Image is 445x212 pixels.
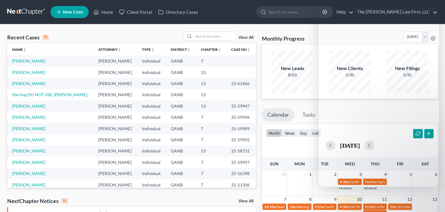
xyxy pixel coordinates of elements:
[94,123,137,134] td: [PERSON_NAME]
[91,7,116,17] a: Home
[333,196,337,203] span: 9
[262,108,294,121] a: Calendar
[270,161,279,166] span: Sun
[137,123,166,134] td: Individual
[196,123,227,134] td: 7
[12,160,45,165] a: [PERSON_NAME]
[338,186,351,190] a: +4 more
[196,168,227,179] td: 7
[12,115,45,120] a: [PERSON_NAME]
[375,204,443,209] span: Confirmation Hearing for [PERSON_NAME]
[94,168,137,179] td: [PERSON_NAME]
[155,7,201,17] a: Directory Cases
[137,100,166,112] td: Individual
[61,198,68,204] div: 10
[166,55,196,66] td: GANB
[166,146,196,157] td: GANB
[94,100,137,112] td: [PERSON_NAME]
[310,129,321,137] button: list
[226,134,256,145] td: 25-59992
[118,48,121,52] i: unfold_more
[7,197,68,204] div: NextChapter Notices
[94,146,137,157] td: [PERSON_NAME]
[166,112,196,123] td: GANB
[137,134,166,145] td: Individual
[196,157,227,168] td: 7
[294,161,305,166] span: Mon
[94,67,137,78] td: [PERSON_NAME]
[282,129,297,137] button: week
[12,103,45,109] a: [PERSON_NAME]
[226,179,256,190] td: 25-11306
[238,35,253,40] a: View All
[23,48,26,52] i: unfold_more
[226,100,256,112] td: 25-59947
[7,34,49,41] div: Recent Cases
[166,78,196,89] td: GANB
[137,112,166,123] td: Individual
[12,70,45,75] a: [PERSON_NAME]
[194,32,236,41] input: Search by name...
[116,7,155,17] a: Client Portal
[272,65,314,72] div: New Leads
[187,48,191,52] i: unfold_more
[94,78,137,89] td: [PERSON_NAME]
[226,168,256,179] td: 25-56398
[196,55,227,66] td: 7
[166,89,196,100] td: GANB
[247,48,250,52] i: unfold_more
[94,157,137,168] td: [PERSON_NAME]
[142,47,155,52] a: Typeunfold_more
[94,179,137,190] td: [PERSON_NAME]
[94,55,137,66] td: [PERSON_NAME]
[98,47,121,52] a: Attorneyunfold_more
[137,146,166,157] td: Individual
[196,78,227,89] td: 13
[137,55,166,66] td: Individual
[218,48,221,52] i: unfold_more
[94,112,137,123] td: [PERSON_NAME]
[12,171,45,176] a: [PERSON_NAME]
[226,123,256,134] td: 25-59989
[166,67,196,78] td: GANB
[137,67,166,78] td: Individual
[196,146,227,157] td: 13
[231,47,250,52] a: Case Nounfold_more
[364,186,377,190] a: +8 more
[315,204,324,209] span: 9:15a
[296,204,343,209] span: Hearing for [PERSON_NAME]
[281,171,287,178] span: 31
[226,146,256,157] td: 25-58731
[349,204,404,209] span: 341 Meeting for [PERSON_NAME]
[12,92,87,97] a: Sterling DO NOT USE, [PERSON_NAME]
[238,199,253,203] a: View All
[12,81,45,86] a: [PERSON_NAME]
[12,137,45,142] a: [PERSON_NAME]
[340,204,349,209] span: 9:30a
[196,134,227,145] td: 7
[137,78,166,89] td: Individual
[12,148,45,153] a: [PERSON_NAME]
[226,78,256,89] td: 23-61466
[308,171,312,178] span: 1
[137,168,166,179] td: Individual
[166,134,196,145] td: GANB
[308,196,312,203] span: 8
[196,67,227,78] td: 13
[171,47,191,52] a: Districtunfold_more
[381,196,387,203] span: 11
[425,192,439,206] iframe: Intercom live chat
[390,204,396,209] span: 10a
[12,126,45,131] a: [PERSON_NAME]
[166,157,196,168] td: GANB
[407,196,413,203] span: 12
[94,134,137,145] td: [PERSON_NAME]
[266,129,282,137] button: month
[262,35,305,42] h3: Monthly Progress
[201,47,221,52] a: Chapterunfold_more
[196,89,227,100] td: 13
[166,179,196,190] td: GANB
[290,204,296,209] span: 10a
[12,58,45,63] a: [PERSON_NAME]
[319,6,439,187] iframe: Intercom live chat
